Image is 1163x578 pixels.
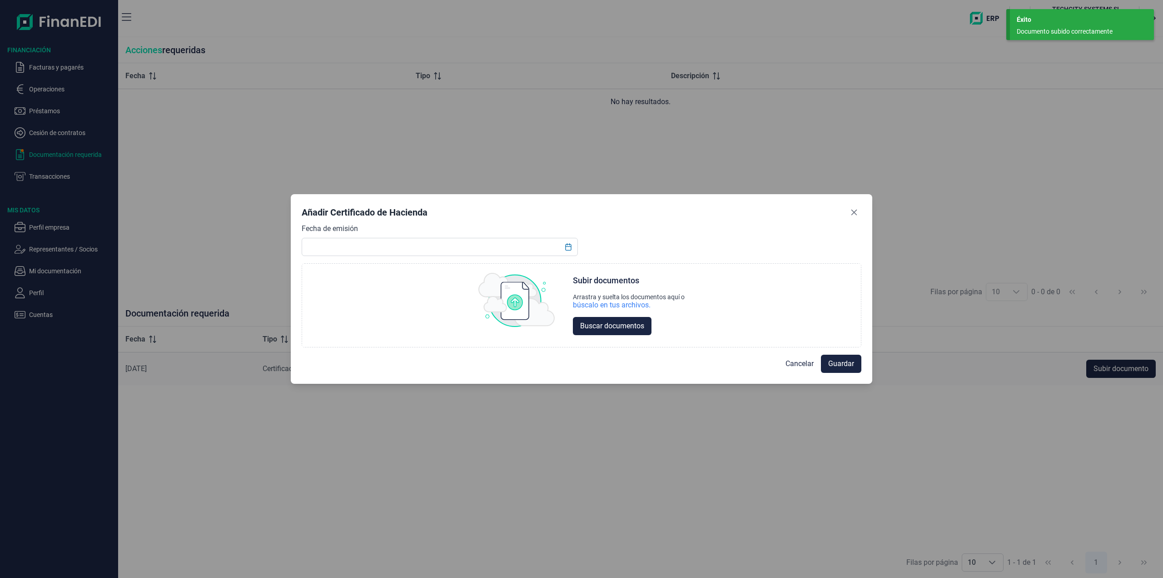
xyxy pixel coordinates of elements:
div: Subir documentos [573,275,639,286]
button: Guardar [821,355,861,373]
span: Guardar [828,358,854,369]
span: Cancelar [785,358,814,369]
div: Documento subido correctamente [1017,27,1140,36]
div: búscalo en tus archivos. [573,301,685,310]
div: Éxito [1017,15,1147,25]
label: Fecha de emisión [302,223,358,234]
button: Close [847,205,861,220]
div: búscalo en tus archivos. [573,301,651,310]
button: Buscar documentos [573,317,651,335]
div: Añadir Certificado de Hacienda [302,206,427,219]
img: upload img [478,273,555,327]
div: Arrastra y suelta los documentos aquí o [573,293,685,301]
button: Choose Date [560,239,577,255]
button: Cancelar [778,355,821,373]
span: Buscar documentos [580,321,644,332]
